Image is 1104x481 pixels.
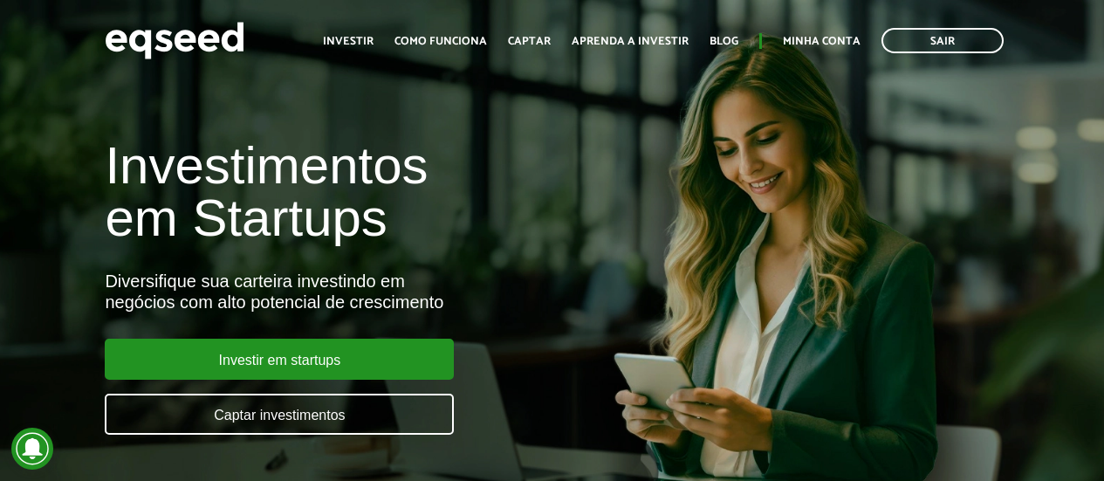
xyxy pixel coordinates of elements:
a: Sair [881,28,1004,53]
a: Aprenda a investir [572,36,689,47]
a: Captar [508,36,551,47]
a: Blog [710,36,738,47]
h1: Investimentos em Startups [105,140,631,244]
div: Diversifique sua carteira investindo em negócios com alto potencial de crescimento [105,271,631,313]
a: Como funciona [394,36,487,47]
a: Captar investimentos [105,394,454,435]
a: Investir em startups [105,339,454,380]
a: Minha conta [783,36,861,47]
a: Investir [323,36,374,47]
img: EqSeed [105,17,244,64]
